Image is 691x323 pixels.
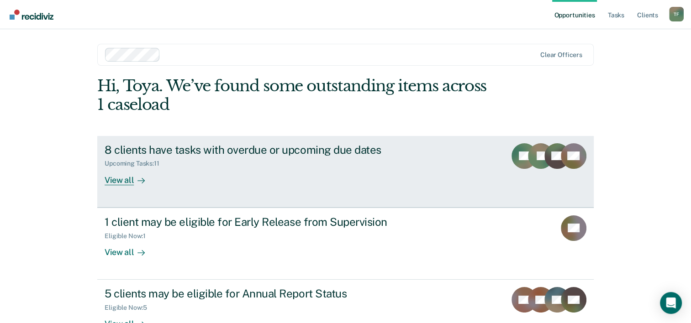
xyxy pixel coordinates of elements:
[669,7,684,21] div: T F
[105,215,425,229] div: 1 client may be eligible for Early Release from Supervision
[540,51,582,59] div: Clear officers
[660,292,682,314] div: Open Intercom Messenger
[97,208,594,280] a: 1 client may be eligible for Early Release from SupervisionEligible Now:1View all
[10,10,53,20] img: Recidiviz
[105,304,154,312] div: Eligible Now : 5
[105,240,156,257] div: View all
[105,167,156,185] div: View all
[105,232,153,240] div: Eligible Now : 1
[669,7,684,21] button: Profile dropdown button
[105,143,425,156] div: 8 clients have tasks with overdue or upcoming due dates
[105,160,167,167] div: Upcoming Tasks : 11
[97,77,494,114] div: Hi, Toya. We’ve found some outstanding items across 1 caseload
[105,287,425,300] div: 5 clients may be eligible for Annual Report Status
[97,136,594,208] a: 8 clients have tasks with overdue or upcoming due datesUpcoming Tasks:11View all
